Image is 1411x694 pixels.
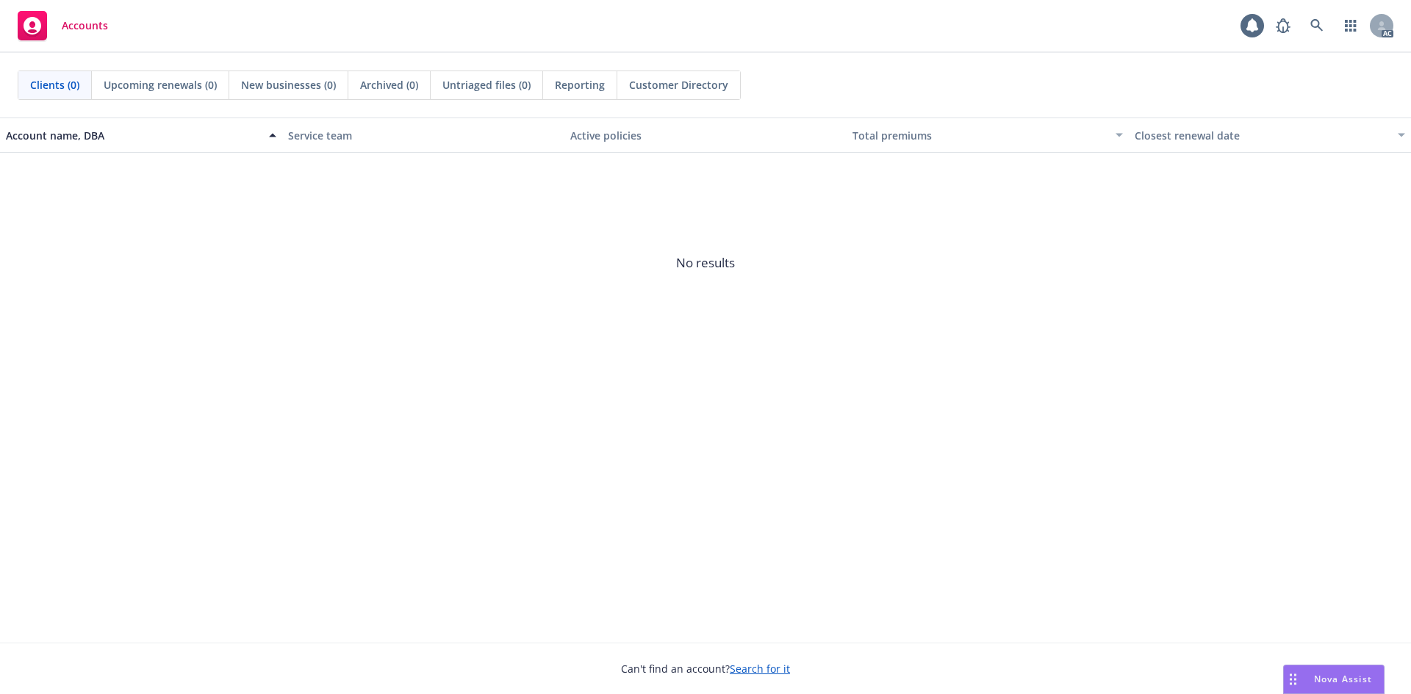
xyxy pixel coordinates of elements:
span: Untriaged files (0) [442,77,531,93]
div: Total premiums [852,128,1107,143]
span: Customer Directory [629,77,728,93]
span: Reporting [555,77,605,93]
span: Accounts [62,20,108,32]
span: Can't find an account? [621,661,790,676]
a: Search [1302,11,1332,40]
div: Account name, DBA [6,128,260,143]
div: Drag to move [1284,665,1302,693]
button: Nova Assist [1283,665,1385,694]
button: Closest renewal date [1129,118,1411,153]
span: Archived (0) [360,77,418,93]
div: Active policies [570,128,841,143]
a: Report a Bug [1268,11,1298,40]
span: Nova Assist [1314,673,1372,685]
span: Upcoming renewals (0) [104,77,217,93]
button: Total premiums [847,118,1129,153]
a: Accounts [12,5,114,46]
a: Switch app [1336,11,1365,40]
span: New businesses (0) [241,77,336,93]
button: Active policies [564,118,847,153]
button: Service team [282,118,564,153]
a: Search for it [730,662,790,676]
span: Clients (0) [30,77,79,93]
div: Service team [288,128,559,143]
div: Closest renewal date [1135,128,1389,143]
